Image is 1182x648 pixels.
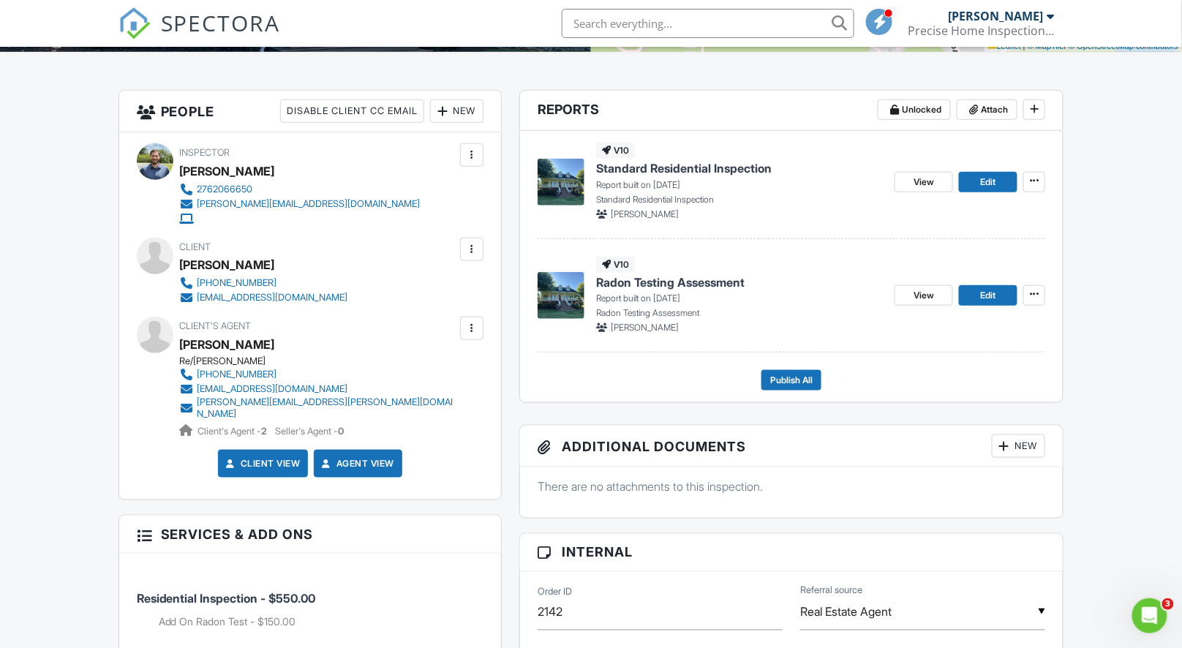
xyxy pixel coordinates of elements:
[180,334,275,355] a: [PERSON_NAME]
[197,396,457,420] div: [PERSON_NAME][EMAIL_ADDRESS][PERSON_NAME][DOMAIN_NAME]
[197,292,348,304] div: [EMAIL_ADDRESS][DOMAIN_NAME]
[276,426,345,437] span: Seller's Agent -
[119,91,502,132] h3: People
[520,426,1063,467] h3: Additional Documents
[992,434,1045,458] div: New
[319,456,394,471] a: Agent View
[180,355,469,367] div: Re/[PERSON_NAME]
[197,369,277,380] div: [PHONE_NUMBER]
[180,290,348,305] a: [EMAIL_ADDRESS][DOMAIN_NAME]
[137,565,484,641] li: Service: Residential Inspection
[198,426,270,437] span: Client's Agent -
[1132,598,1167,633] iframe: Intercom live chat
[180,396,457,420] a: [PERSON_NAME][EMAIL_ADDRESS][PERSON_NAME][DOMAIN_NAME]
[800,584,862,598] label: Referral source
[262,426,268,437] strong: 2
[119,516,502,554] h3: Services & Add ons
[118,20,281,50] a: SPECTORA
[180,241,211,252] span: Client
[538,585,572,598] label: Order ID
[948,9,1043,23] div: [PERSON_NAME]
[159,615,484,630] li: Add on: Add On Radon Test
[430,99,483,123] div: New
[180,382,457,396] a: [EMAIL_ADDRESS][DOMAIN_NAME]
[538,478,1045,494] p: There are no attachments to this inspection.
[520,534,1063,572] h3: Internal
[1028,42,1067,50] a: © MapTiler
[137,592,316,606] span: Residential Inspection - $550.00
[197,383,348,395] div: [EMAIL_ADDRESS][DOMAIN_NAME]
[908,23,1054,38] div: Precise Home Inspections LLC
[1023,42,1025,50] span: |
[180,320,252,331] span: Client's Agent
[1162,598,1174,610] span: 3
[161,7,281,38] span: SPECTORA
[118,7,151,39] img: The Best Home Inspection Software - Spectora
[339,426,345,437] strong: 0
[562,9,854,38] input: Search everything...
[180,276,348,290] a: [PHONE_NUMBER]
[180,182,421,197] a: 2762066650
[1069,42,1178,50] a: © OpenStreetMap contributors
[180,367,457,382] a: [PHONE_NUMBER]
[197,198,421,210] div: [PERSON_NAME][EMAIL_ADDRESS][DOMAIN_NAME]
[988,42,1021,50] a: Leaflet
[280,99,424,123] div: Disable Client CC Email
[223,456,301,471] a: Client View
[180,160,275,182] div: [PERSON_NAME]
[197,277,277,289] div: [PHONE_NUMBER]
[180,197,421,211] a: [PERSON_NAME][EMAIL_ADDRESS][DOMAIN_NAME]
[180,147,230,158] span: Inspector
[197,184,253,195] div: 2762066650
[180,254,275,276] div: [PERSON_NAME]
